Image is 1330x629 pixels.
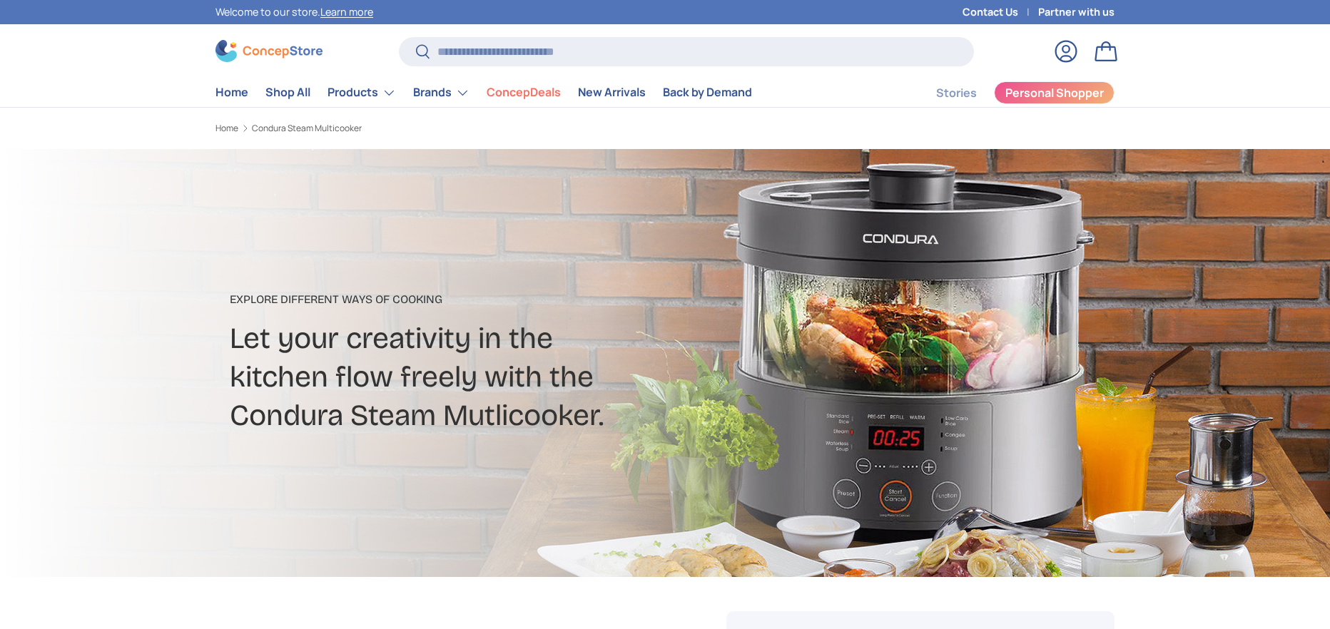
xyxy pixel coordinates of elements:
[994,81,1115,104] a: Personal Shopper
[265,78,310,106] a: Shop All
[1005,87,1104,98] span: Personal Shopper
[405,78,478,107] summary: Brands
[215,4,373,20] p: Welcome to our store.
[215,40,323,62] img: ConcepStore
[902,78,1115,107] nav: Secondary
[1038,4,1115,20] a: Partner with us
[215,122,692,135] nav: Breadcrumbs
[413,78,469,107] a: Brands
[487,78,561,106] a: ConcepDeals
[663,78,752,106] a: Back by Demand
[328,78,396,107] a: Products
[320,5,373,19] a: Learn more
[215,78,752,107] nav: Primary
[230,291,778,308] p: Explore different ways of cooking
[215,124,238,133] a: Home
[215,78,248,106] a: Home
[578,78,646,106] a: New Arrivals
[963,4,1038,20] a: Contact Us
[936,79,977,107] a: Stories
[230,319,778,435] h2: Let your creativity in the kitchen flow freely with the Condura Steam Mutlicooker.
[319,78,405,107] summary: Products
[252,124,362,133] a: Condura Steam Multicooker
